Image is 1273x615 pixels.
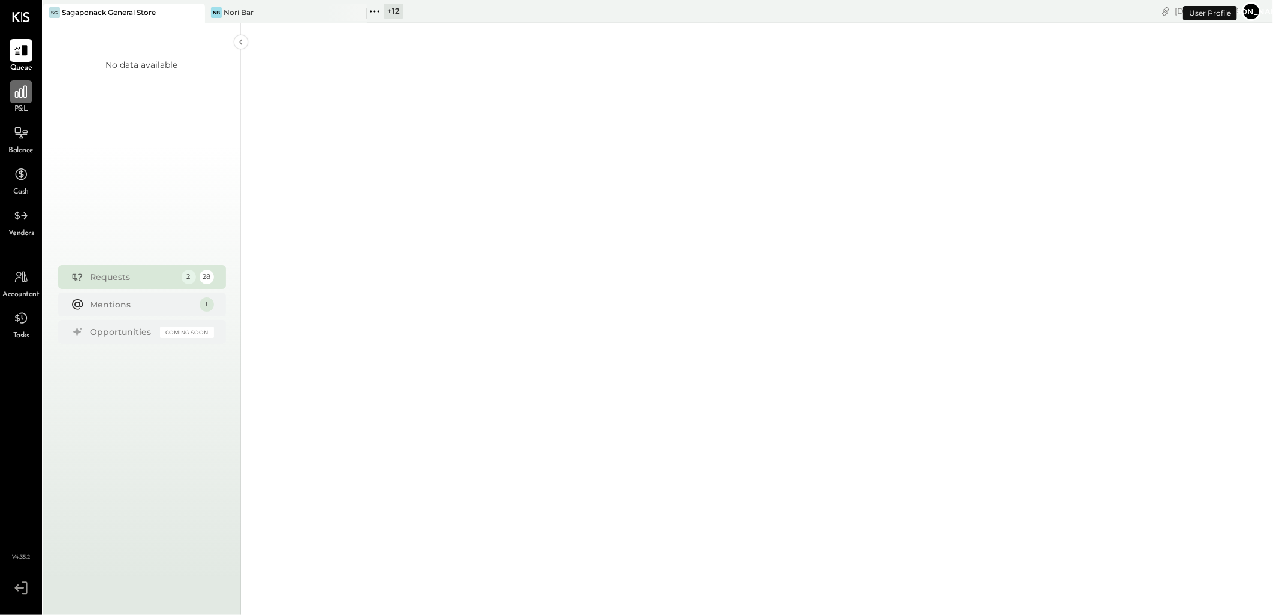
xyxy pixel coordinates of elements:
div: 1 [200,297,214,312]
button: [PERSON_NAME] [1242,2,1261,21]
span: Queue [10,63,32,74]
span: Tasks [13,331,29,342]
div: [DATE] [1175,5,1239,17]
div: copy link [1160,5,1172,17]
div: Nori Bar [224,7,254,17]
div: Requests [91,271,176,283]
span: Accountant [3,290,40,300]
a: Accountant [1,266,41,300]
span: Cash [13,187,29,198]
div: + 12 [384,4,403,19]
div: SG [49,7,60,18]
div: User Profile [1183,6,1237,20]
div: Sagaponack General Store [62,7,156,17]
a: Queue [1,39,41,74]
div: 2 [182,270,196,284]
span: Balance [8,146,34,156]
a: P&L [1,80,41,115]
div: Mentions [91,299,194,310]
div: NB [211,7,222,18]
div: No data available [106,59,178,71]
a: Tasks [1,307,41,342]
a: Balance [1,122,41,156]
span: P&L [14,104,28,115]
span: Vendors [8,228,34,239]
div: Opportunities [91,326,154,338]
a: Cash [1,163,41,198]
div: 28 [200,270,214,284]
div: Coming Soon [160,327,214,338]
a: Vendors [1,204,41,239]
